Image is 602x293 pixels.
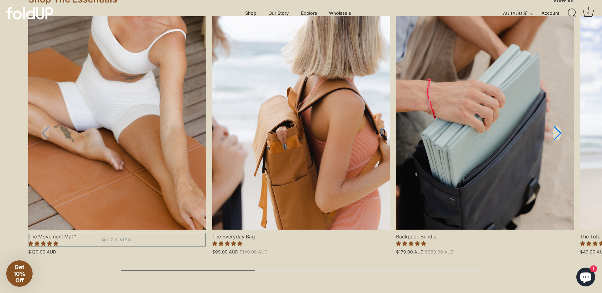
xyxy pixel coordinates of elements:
a: Explore [295,7,322,19]
a: The Everyday Bag [212,16,390,230]
button: AU (AUD $) [503,11,540,16]
a: The Everyday Bag 4.97 stars $99.00 AUD $149.00 AUD [212,230,390,254]
span: $179.00 AUD [396,249,424,254]
span: 5.00 stars [396,240,426,247]
span: $99.00 AUD [212,249,238,254]
a: Quick View [29,233,206,247]
span: $149.00 AUD [240,249,267,254]
span: $228.00 AUD [425,249,454,254]
span: Backpack Bundle [396,230,574,240]
a: Next slide [553,126,561,140]
div: Primary navigation [230,7,366,19]
a: The Movement Mat™ [28,16,206,230]
span: 4.97 stars [212,240,242,247]
a: Shop [240,7,262,19]
span: $129.00 AUD [28,249,56,254]
inbox-online-store-chat: Shopify online store chat [574,268,597,288]
a: Backpack Bundle 5.00 stars $179.00 AUD $228.00 AUD [396,230,574,254]
span: The Everyday Bag [212,230,390,240]
a: Backpack Bundle [396,16,574,230]
a: Wholesale [324,7,356,19]
a: Our Story [263,7,294,19]
div: 0 [585,10,591,16]
span: 4.86 stars [28,240,58,247]
span: Get 10% Off [13,264,25,284]
a: Search [565,6,579,20]
a: The Movement Mat™ 4.86 stars $129.00 AUD [28,230,206,254]
a: Cart [581,6,595,20]
a: Account [541,9,570,17]
div: Get 10% Off [6,260,33,287]
span: The Movement Mat™ [28,230,206,240]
